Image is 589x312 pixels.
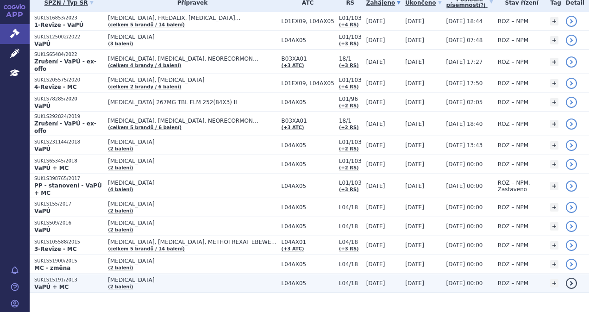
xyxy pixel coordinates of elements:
span: ROZ – NPM [498,18,528,25]
a: detail [566,181,577,192]
p: SUKLS16853/2023 [34,15,103,21]
a: detail [566,119,577,130]
a: (3 balení) [108,41,133,46]
a: + [550,141,558,150]
span: ROZ – NPM [498,261,528,268]
span: [DATE] [366,99,385,106]
span: L04AX05 [282,37,334,44]
span: [DATE] 17:50 [446,80,483,87]
a: (+2 RS) [339,125,359,130]
span: L01/103 [339,158,362,164]
span: [DATE] 07:48 [446,37,483,44]
span: ROZ – NPM [498,142,528,149]
span: [DATE] [366,183,385,189]
span: [DATE] [405,142,424,149]
strong: 4-Revize - MC [34,84,77,90]
a: (celkem 5 brandů / 14 balení) [108,22,185,27]
span: L01/103 [339,139,362,145]
span: [DATE] [366,261,385,268]
span: [DATE] 00:00 [446,204,483,211]
span: [MEDICAL_DATA] [108,180,276,186]
span: [MEDICAL_DATA], [MEDICAL_DATA], METHOTREXAT EBEWE… [108,239,276,245]
a: (+3 ATC) [282,125,304,130]
p: SUKLS125002/2022 [34,34,103,40]
span: [DATE] 00:00 [446,161,483,168]
span: L04AX05 [282,161,334,168]
a: detail [566,35,577,46]
span: ROZ – NPM [498,59,528,65]
p: SUKLS205575/2020 [34,77,103,83]
a: (+4 RS) [339,22,359,27]
p: SUKLS65345/2018 [34,158,103,164]
span: L01EX09, L04AX05 [282,80,334,87]
strong: VaPÚ + MC [34,165,69,171]
span: [DATE] [366,161,385,168]
strong: MC - změna [34,265,70,271]
span: [DATE] [405,261,424,268]
a: + [550,79,558,87]
span: [DATE] [405,242,424,249]
span: L04AX01 [282,239,334,245]
span: [DATE] [366,18,385,25]
a: + [550,120,558,128]
span: [DATE] 00:00 [446,242,483,249]
a: (celkem 2 brandy / 6 balení) [108,84,181,89]
span: [MEDICAL_DATA] [108,139,276,145]
span: L04AX05 [282,142,334,149]
a: (celkem 4 brandy / 4 balení) [108,63,181,68]
span: L04/18 [339,280,362,287]
a: + [550,182,558,190]
span: [DATE] 00:00 [446,261,483,268]
a: (+3 ATC) [282,63,304,68]
a: detail [566,56,577,68]
a: + [550,17,558,25]
a: (2 balení) [108,208,133,213]
a: + [550,279,558,287]
a: (+2 RS) [339,103,359,108]
span: B03XA01 [282,118,334,124]
strong: VaPÚ [34,208,50,214]
a: detail [566,140,577,151]
p: SUKLS398765/2017 [34,175,103,182]
span: ROZ – NPM [498,223,528,230]
span: L04AX05 [282,204,334,211]
span: [DATE] 13:43 [446,142,483,149]
span: [DATE] [366,142,385,149]
strong: VaPÚ [34,103,50,109]
span: [DATE] 00:00 [446,223,483,230]
span: B03XA01 [282,56,334,62]
a: (+3 RS) [339,246,359,251]
span: ROZ – NPM [498,80,528,87]
span: [DATE] [366,204,385,211]
span: [DATE] [366,59,385,65]
span: ROZ – NPM [498,99,528,106]
a: (+3 ATC) [282,246,304,251]
a: (2 balení) [108,146,133,151]
strong: VaPÚ [34,146,50,152]
span: [DATE] [405,121,424,127]
p: SUKLS509/2016 [34,220,103,226]
span: [DATE] 18:44 [446,18,483,25]
p: SUKLS155/2017 [34,201,103,207]
span: [DATE] [405,37,424,44]
strong: Zrušení - VaPÚ - ex-offo [34,58,96,72]
span: L04AX05 [282,280,334,287]
a: (celkem 5 brandů / 14 balení) [108,246,185,251]
span: [MEDICAL_DATA], [MEDICAL_DATA], NEORECORMON… [108,56,276,62]
span: L01/103 [339,15,362,21]
a: detail [566,240,577,251]
span: ROZ – NPM [498,280,528,287]
span: [MEDICAL_DATA] [108,220,276,226]
a: detail [566,97,577,108]
p: SUKLS78285/2020 [34,96,103,102]
a: + [550,241,558,250]
a: + [550,260,558,268]
strong: 3-Revize - MC [34,246,77,252]
a: + [550,98,558,106]
span: [DATE] 00:00 [446,183,483,189]
span: [DATE] [366,242,385,249]
span: [DATE] [405,59,424,65]
span: ROZ – NPM, Zastaveno [498,180,530,193]
a: (+3 RS) [339,41,359,46]
p: SUKLS292824/2019 [34,113,103,120]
